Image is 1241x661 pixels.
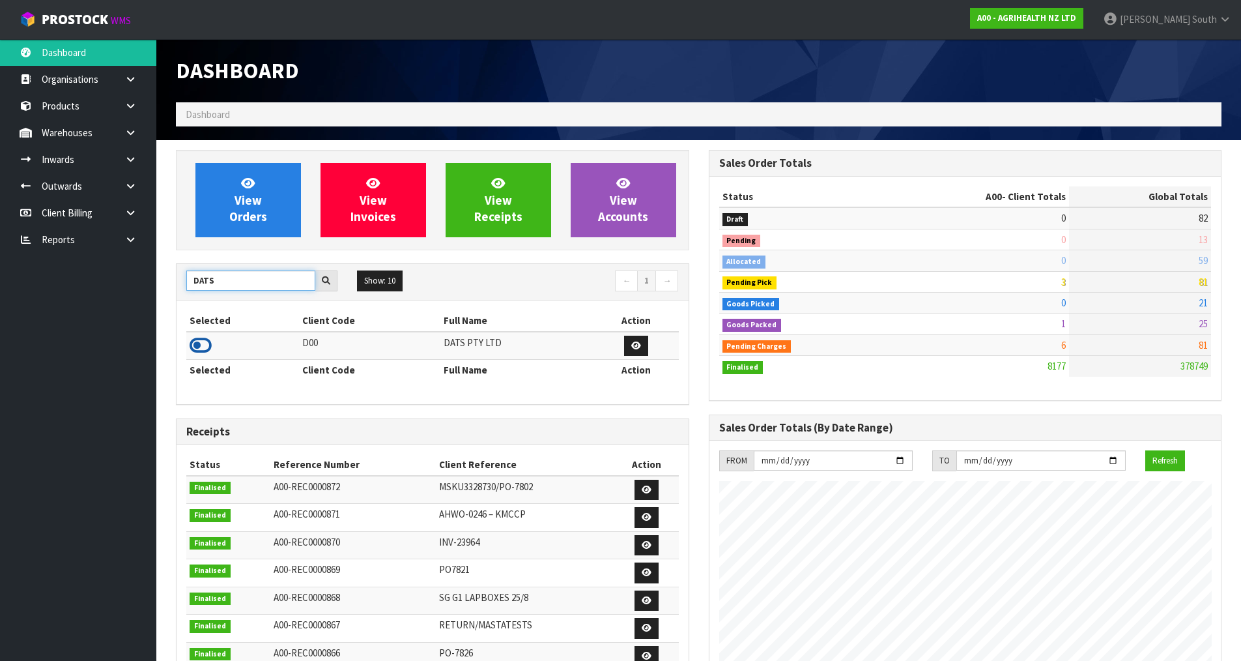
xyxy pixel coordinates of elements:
span: 0 [1061,297,1066,309]
span: 6 [1061,339,1066,351]
h3: Sales Order Totals (By Date Range) [719,422,1212,434]
span: PO-7826 [439,647,473,659]
span: South [1192,13,1217,25]
th: Client Code [299,310,440,331]
th: Global Totals [1069,186,1211,207]
span: MSKU3328730/PO-7802 [439,480,533,493]
span: INV-23964 [439,536,479,548]
span: 82 [1199,212,1208,224]
span: Draft [722,213,749,226]
input: Search clients [186,271,315,291]
img: cube-alt.png [20,11,36,27]
button: Show: 10 [357,271,403,291]
span: Goods Picked [722,298,780,311]
span: View Receipts [474,175,522,224]
span: A00-REC0000871 [274,508,340,520]
span: 25 [1199,317,1208,330]
td: DATS PTY LTD [440,332,593,360]
span: 8177 [1048,360,1066,372]
span: Dashboard [186,108,230,121]
span: Finalised [190,482,231,495]
span: Finalised [190,565,231,578]
span: 0 [1061,233,1066,246]
span: 13 [1199,233,1208,246]
td: D00 [299,332,440,360]
a: → [655,271,678,291]
div: TO [932,450,956,471]
span: 81 [1199,276,1208,288]
span: Pending Charges [722,340,792,353]
span: ProStock [42,11,108,28]
nav: Page navigation [442,271,679,293]
a: ViewOrders [195,163,301,237]
th: Status [719,186,882,207]
span: Finalised [190,537,231,550]
span: 21 [1199,297,1208,309]
span: A00 [986,190,1002,203]
span: Finalised [190,509,231,522]
span: Pending [722,235,761,248]
span: AHWO-0246 – KMCCP [439,508,526,520]
span: A00-REC0000869 [274,563,340,576]
span: Dashboard [176,57,299,84]
button: Refresh [1145,450,1185,471]
a: 1 [637,271,656,291]
span: Goods Packed [722,319,782,332]
span: 3 [1061,276,1066,288]
span: RETURN/MASTATESTS [439,619,532,631]
th: Full Name [440,360,593,381]
span: A00-REC0000870 [274,536,340,548]
th: - Client Totals [881,186,1069,207]
a: ← [615,271,638,291]
span: 378749 [1180,360,1208,372]
span: View Orders [229,175,267,224]
span: Finalised [190,620,231,633]
span: A00-REC0000872 [274,480,340,493]
th: Client Code [299,360,440,381]
a: ViewAccounts [571,163,676,237]
h3: Sales Order Totals [719,157,1212,169]
span: 81 [1199,339,1208,351]
span: 0 [1061,254,1066,267]
th: Reference Number [270,454,435,475]
th: Full Name [440,310,593,331]
span: Finalised [190,648,231,661]
span: 59 [1199,254,1208,267]
span: 0 [1061,212,1066,224]
span: Finalised [190,593,231,606]
span: Pending Pick [722,276,777,289]
span: View Accounts [598,175,648,224]
span: Finalised [722,361,763,374]
span: A00-REC0000867 [274,619,340,631]
th: Action [614,454,678,475]
h3: Receipts [186,426,679,438]
th: Status [186,454,270,475]
th: Action [593,360,679,381]
span: 1 [1061,317,1066,330]
span: SG G1 LAPBOXES 25/8 [439,591,528,604]
th: Client Reference [436,454,615,475]
span: Allocated [722,256,766,269]
a: ViewInvoices [321,163,426,237]
strong: A00 - AGRIHEALTH NZ LTD [977,12,1076,23]
a: A00 - AGRIHEALTH NZ LTD [970,8,1083,29]
span: [PERSON_NAME] [1120,13,1190,25]
span: A00-REC0000866 [274,647,340,659]
div: FROM [719,450,754,471]
a: ViewReceipts [446,163,551,237]
span: A00-REC0000868 [274,591,340,604]
th: Action [593,310,679,331]
span: View Invoices [350,175,396,224]
th: Selected [186,360,299,381]
th: Selected [186,310,299,331]
small: WMS [111,14,131,27]
span: PO7821 [439,563,470,576]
